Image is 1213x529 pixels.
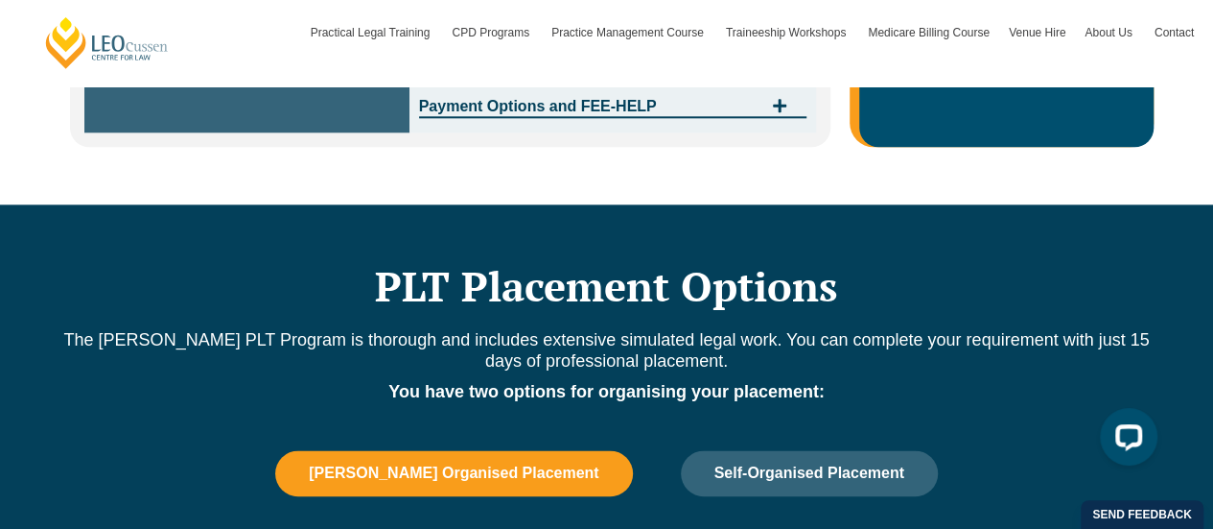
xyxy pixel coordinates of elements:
[301,5,443,60] a: Practical Legal Training
[542,5,716,60] a: Practice Management Course
[858,5,999,60] a: Medicare Billing Course
[1145,5,1203,60] a: Contact
[1085,400,1165,481] iframe: LiveChat chat widget
[716,5,858,60] a: Traineeship Workshops
[309,465,598,482] span: [PERSON_NAME] Organised Placement
[60,329,1154,372] p: The [PERSON_NAME] PLT Program is thorough and includes extensive simulated legal work. You can co...
[999,5,1075,60] a: Venue Hire
[442,5,542,60] a: CPD Programs
[388,382,825,401] strong: You have two options for organising your placement:
[419,99,763,114] span: Payment Options and FEE-HELP
[60,262,1154,310] h2: PLT Placement Options
[1075,5,1144,60] a: About Us
[43,15,171,70] a: [PERSON_NAME] Centre for Law
[714,465,904,482] span: Self-Organised Placement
